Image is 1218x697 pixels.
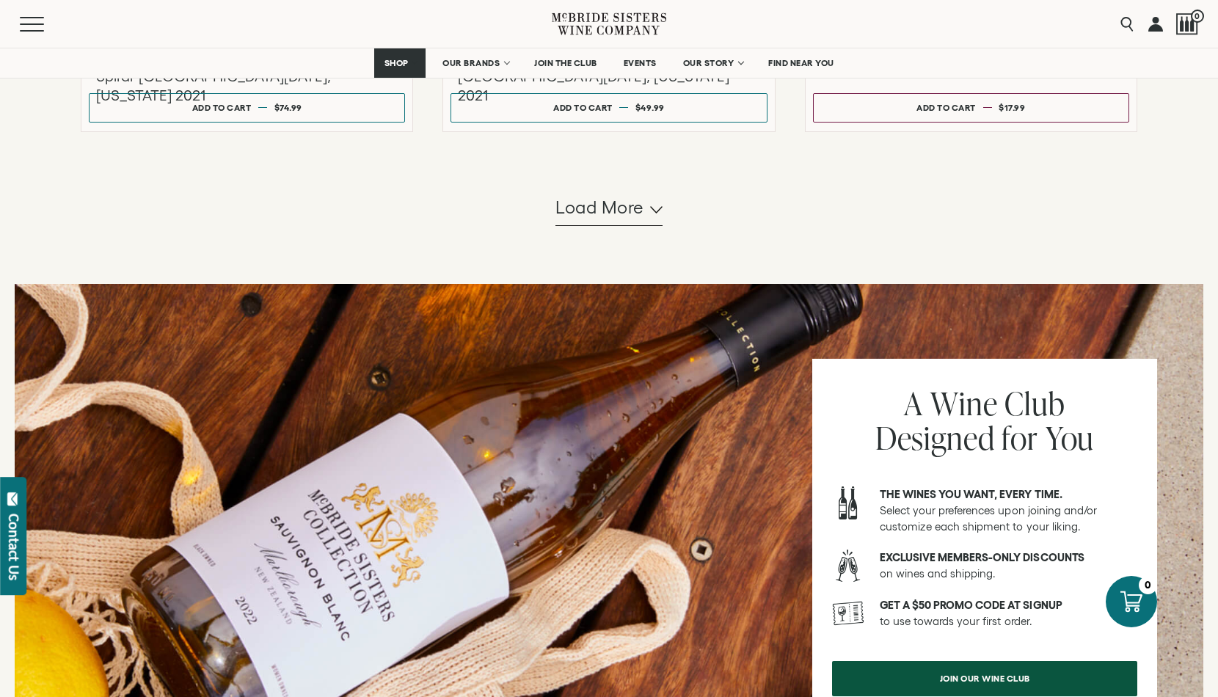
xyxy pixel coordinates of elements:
[999,103,1025,112] span: $17.99
[880,599,1062,611] strong: Get a $50 promo code at signup
[1002,416,1038,459] span: for
[433,48,517,78] a: OUR BRANDS
[1046,416,1095,459] span: You
[813,93,1129,123] button: Add to cart $17.99
[674,48,752,78] a: OUR STORY
[904,382,923,425] span: A
[683,58,734,68] span: OUR STORY
[880,597,1137,630] p: to use towards your first order.
[555,191,663,226] button: Load more
[442,58,500,68] span: OUR BRANDS
[880,551,1084,563] strong: Exclusive members-only discounts
[875,416,995,459] span: Designed
[880,486,1137,535] p: Select your preferences upon joining and/or customize each shipment to your liking.
[384,58,409,68] span: SHOP
[7,514,21,580] div: Contact Us
[451,93,767,123] button: Add to cart $49.99
[759,48,844,78] a: FIND NEAR YOU
[880,550,1137,582] p: on wines and shipping.
[930,382,997,425] span: Wine
[1139,576,1157,594] div: 0
[880,488,1062,500] strong: The wines you want, every time.
[553,97,613,118] div: Add to cart
[274,103,302,112] span: $74.99
[635,103,665,112] span: $49.99
[1004,382,1065,425] span: Club
[1191,10,1204,23] span: 0
[832,661,1137,696] a: join our wine club
[192,97,252,118] div: Add to cart
[614,48,666,78] a: EVENTS
[555,195,644,220] span: Load more
[534,58,597,68] span: JOIN THE CLUB
[89,93,405,123] button: Add to cart $74.99
[525,48,607,78] a: JOIN THE CLUB
[374,48,426,78] a: SHOP
[916,97,976,118] div: Add to cart
[624,58,657,68] span: EVENTS
[914,664,1056,693] span: join our wine club
[20,17,73,32] button: Mobile Menu Trigger
[768,58,834,68] span: FIND NEAR YOU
